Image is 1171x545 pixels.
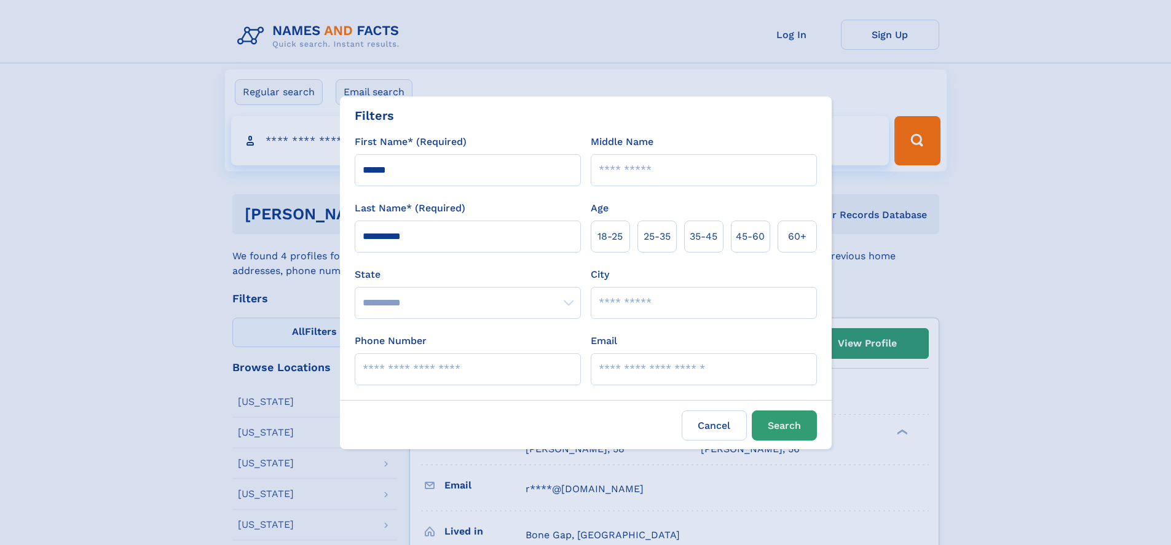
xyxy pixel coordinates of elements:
label: Email [591,334,617,348]
label: First Name* (Required) [355,135,467,149]
label: Phone Number [355,334,427,348]
label: Middle Name [591,135,653,149]
span: 25‑35 [644,229,671,244]
span: 35‑45 [690,229,717,244]
button: Search [752,410,817,441]
span: 45‑60 [736,229,765,244]
div: Filters [355,106,394,125]
label: Age [591,201,609,216]
span: 18‑25 [597,229,623,244]
label: Last Name* (Required) [355,201,465,216]
label: Cancel [682,410,747,441]
label: City [591,267,609,282]
span: 60+ [788,229,806,244]
label: State [355,267,581,282]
